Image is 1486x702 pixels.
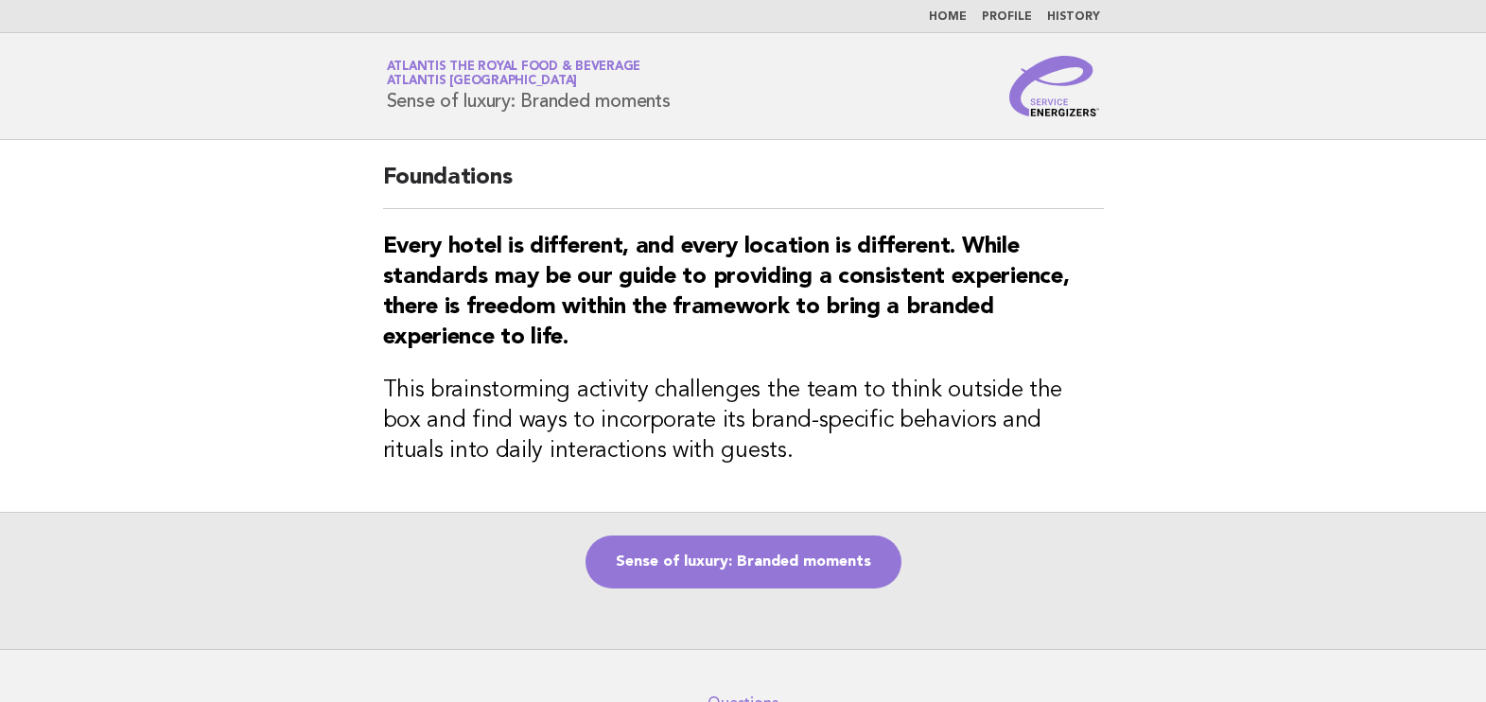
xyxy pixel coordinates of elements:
[383,236,1070,349] strong: Every hotel is different, and every location is different. While standards may be our guide to pr...
[586,535,901,588] a: Sense of luxury: Branded moments
[387,61,641,87] a: Atlantis the Royal Food & BeverageAtlantis [GEOGRAPHIC_DATA]
[982,11,1032,23] a: Profile
[383,163,1104,209] h2: Foundations
[383,376,1104,466] h3: This brainstorming activity challenges the team to think outside the box and find ways to incorpo...
[387,76,578,88] span: Atlantis [GEOGRAPHIC_DATA]
[1009,56,1100,116] img: Service Energizers
[387,61,671,111] h1: Sense of luxury: Branded moments
[1047,11,1100,23] a: History
[929,11,967,23] a: Home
